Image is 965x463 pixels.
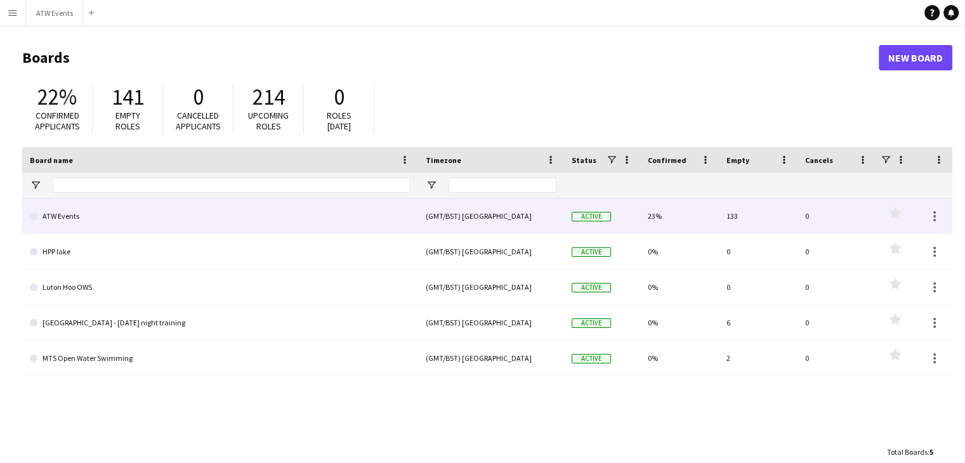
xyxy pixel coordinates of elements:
div: (GMT/BST) [GEOGRAPHIC_DATA] [418,234,564,269]
button: Open Filter Menu [426,179,437,191]
span: Empty roles [115,110,140,132]
div: 23% [640,199,719,233]
a: New Board [879,45,952,70]
a: MTS Open Water Swimming [30,341,410,376]
div: 0 [798,270,876,304]
span: Empty [726,155,749,165]
div: (GMT/BST) [GEOGRAPHIC_DATA] [418,199,564,233]
span: 141 [112,83,144,111]
span: Board name [30,155,73,165]
a: Luton Hoo OWS [30,270,410,305]
span: 22% [37,83,77,111]
div: 0 [798,305,876,340]
div: 0 [719,270,798,304]
span: Upcoming roles [248,110,289,132]
span: Timezone [426,155,461,165]
input: Timezone Filter Input [449,178,556,193]
span: Cancelled applicants [176,110,221,132]
span: 214 [253,83,285,111]
span: Active [572,247,611,257]
span: 0 [193,83,204,111]
div: 0 [719,234,798,269]
span: Active [572,318,611,328]
span: Status [572,155,596,165]
div: 0% [640,341,719,375]
div: 0 [798,234,876,269]
span: Roles [DATE] [327,110,351,132]
input: Board name Filter Input [53,178,410,193]
div: 0 [798,341,876,375]
button: Open Filter Menu [30,179,41,191]
span: Total Boards [887,447,928,457]
span: Cancels [805,155,833,165]
a: ATW Events [30,199,410,234]
div: 0% [640,234,719,269]
div: (GMT/BST) [GEOGRAPHIC_DATA] [418,341,564,375]
div: 0% [640,270,719,304]
div: (GMT/BST) [GEOGRAPHIC_DATA] [418,270,564,304]
div: 6 [719,305,798,340]
span: Confirmed applicants [35,110,80,132]
div: 133 [719,199,798,233]
h1: Boards [22,48,879,67]
div: (GMT/BST) [GEOGRAPHIC_DATA] [418,305,564,340]
span: Active [572,354,611,363]
a: HPP lake [30,234,410,270]
button: ATW Events [26,1,84,25]
span: Active [572,212,611,221]
div: 0% [640,305,719,340]
div: 0 [798,199,876,233]
span: 5 [929,447,933,457]
a: [GEOGRAPHIC_DATA] - [DATE] night training [30,305,410,341]
span: 0 [334,83,345,111]
span: Active [572,283,611,292]
span: Confirmed [648,155,686,165]
div: 2 [719,341,798,375]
